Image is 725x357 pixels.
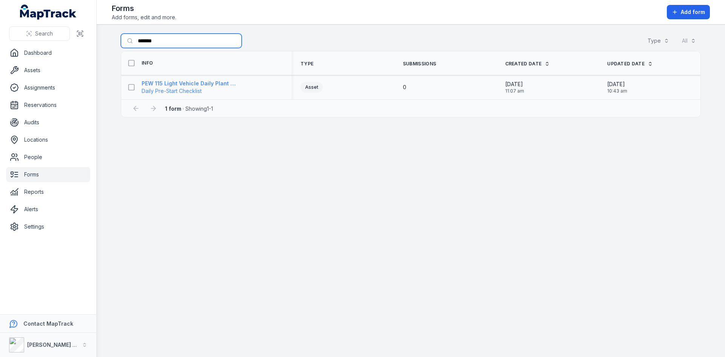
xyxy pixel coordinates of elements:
strong: 1 form [165,105,181,112]
strong: Contact MapTrack [23,320,73,327]
span: Created Date [505,61,542,67]
a: Dashboard [6,45,90,60]
button: Add form [667,5,710,19]
a: Settings [6,219,90,234]
a: PEW 115 Light Vehicle Daily Plant Pre-Start ChecklistDaily Pre-Start Checklist [142,80,238,95]
span: 0 [403,83,406,91]
button: Type [643,34,674,48]
a: People [6,150,90,165]
span: Info [142,60,153,66]
a: Assignments [6,80,90,95]
span: 11:07 am [505,88,524,94]
a: Forms [6,167,90,182]
strong: [PERSON_NAME] Group [27,342,89,348]
span: Updated Date [607,61,645,67]
span: Daily Pre-Start Checklist [142,87,238,95]
span: Submissions [403,61,436,67]
a: Reservations [6,97,90,113]
span: 10:43 am [607,88,627,94]
time: 11/4/2024, 11:07:34 AM [505,80,524,94]
a: Reports [6,184,90,199]
div: Asset [301,82,323,93]
h2: Forms [112,3,176,14]
strong: PEW 115 Light Vehicle Daily Plant Pre-Start Checklist [142,80,238,87]
a: Assets [6,63,90,78]
a: Audits [6,115,90,130]
span: Search [35,30,53,37]
time: 8/21/2025, 10:43:37 AM [607,80,627,94]
span: · Showing 1 - 1 [165,105,213,112]
button: All [677,34,701,48]
span: Add forms, edit and more. [112,14,176,21]
a: Alerts [6,202,90,217]
span: [DATE] [607,80,627,88]
a: Updated Date [607,61,653,67]
span: [DATE] [505,80,524,88]
button: Search [9,26,70,41]
span: Type [301,61,313,67]
a: MapTrack [20,5,77,20]
span: Add form [681,8,705,16]
a: Created Date [505,61,550,67]
a: Locations [6,132,90,147]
